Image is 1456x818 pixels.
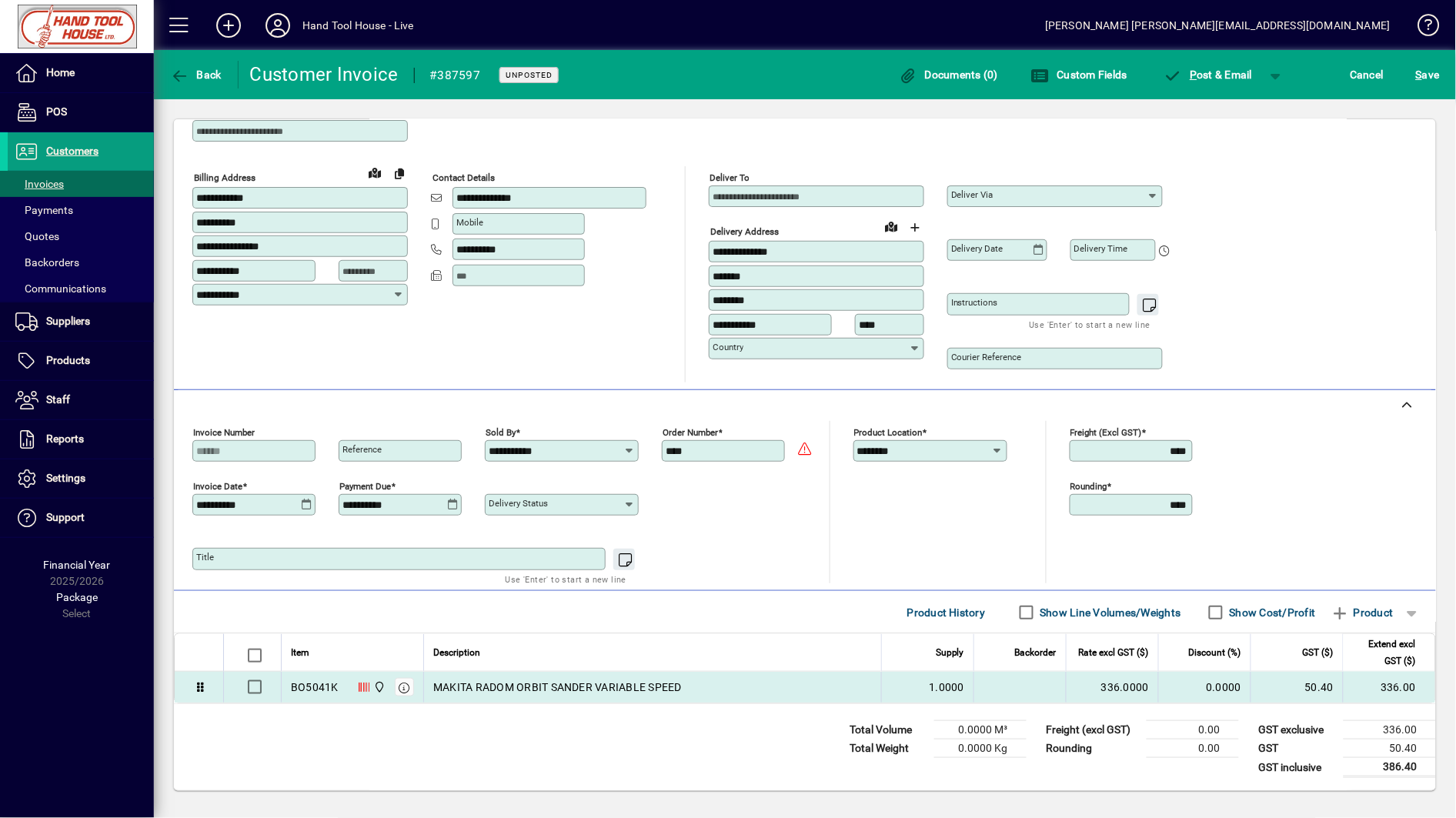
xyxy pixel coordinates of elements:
[1039,721,1147,740] td: Freight (excl GST)
[1251,672,1343,703] td: 50.40
[854,427,923,438] mat-label: Product location
[899,68,999,81] span: Documents (0)
[1227,605,1316,620] label: Show Cost/Profit
[46,315,90,327] span: Suppliers
[8,223,154,249] a: Quotes
[1070,427,1142,438] mat-label: Freight (excl GST)
[930,679,965,695] span: 1.0000
[901,599,992,626] button: Product History
[934,740,1027,758] td: 0.0000 Kg
[1251,758,1344,777] td: GST inclusive
[951,352,1022,362] mat-label: Courier Reference
[1158,672,1251,703] td: 0.0000
[936,644,964,661] span: Supply
[1416,68,1422,81] span: S
[8,342,154,380] a: Products
[1344,758,1436,777] td: 386.40
[8,459,154,498] a: Settings
[1251,740,1344,758] td: GST
[46,432,84,445] span: Reports
[1079,644,1149,661] span: Rate excl GST ($)
[1074,243,1128,254] mat-label: Delivery time
[8,249,154,275] a: Backorders
[339,481,391,492] mat-label: Payment due
[907,600,986,625] span: Product History
[1030,316,1150,333] mat-hint: Use 'Enter' to start a new line
[1344,721,1436,740] td: 336.00
[1406,3,1437,53] a: Knowledge Base
[8,93,154,132] a: POS
[362,160,387,185] a: View on map
[1037,605,1181,620] label: Show Line Volumes/Weights
[710,172,750,183] mat-label: Deliver To
[1147,721,1239,740] td: 0.00
[506,70,553,80] span: Unposted
[15,178,64,190] span: Invoices
[46,145,99,157] span: Customers
[1147,740,1239,758] td: 0.00
[1353,636,1416,669] span: Extend excl GST ($)
[663,427,718,438] mat-label: Order number
[1156,61,1261,88] button: Post & Email
[46,393,70,406] span: Staff
[1324,599,1401,626] button: Product
[193,481,242,492] mat-label: Invoice date
[433,679,682,695] span: MAKITA RADOM ORBIT SANDER VARIABLE SPEED
[842,740,934,758] td: Total Weight
[8,420,154,459] a: Reports
[44,559,111,571] span: Financial Year
[15,230,59,242] span: Quotes
[1045,13,1391,38] div: [PERSON_NAME] [PERSON_NAME][EMAIL_ADDRESS][DOMAIN_NAME]
[46,354,90,366] span: Products
[8,54,154,92] a: Home
[713,342,743,352] mat-label: Country
[8,499,154,537] a: Support
[291,679,339,695] div: BO5041K
[193,427,255,438] mat-label: Invoice number
[506,570,626,588] mat-hint: Use 'Enter' to start a new line
[250,62,399,87] div: Customer Invoice
[951,189,993,200] mat-label: Deliver via
[456,217,483,228] mat-label: Mobile
[489,498,548,509] mat-label: Delivery status
[1076,679,1149,695] div: 336.0000
[46,511,85,523] span: Support
[204,12,253,39] button: Add
[369,679,387,696] span: Frankton
[1331,600,1394,625] span: Product
[8,197,154,223] a: Payments
[196,552,214,563] mat-label: Title
[1251,721,1344,740] td: GST exclusive
[486,427,516,438] mat-label: Sold by
[879,214,903,239] a: View on map
[903,215,928,239] button: Choose address
[8,302,154,341] a: Suppliers
[430,63,481,88] div: #387597
[1164,68,1253,81] span: ost & Email
[1351,62,1384,87] span: Cancel
[934,721,1027,740] td: 0.0000 M³
[8,275,154,302] a: Communications
[1189,644,1241,661] span: Discount (%)
[433,644,480,661] span: Description
[15,204,73,216] span: Payments
[1027,61,1131,88] button: Custom Fields
[8,171,154,197] a: Invoices
[1303,644,1334,661] span: GST ($)
[253,12,302,39] button: Profile
[1412,61,1444,88] button: Save
[1039,740,1147,758] td: Rounding
[1015,644,1057,661] span: Backorder
[291,644,309,661] span: Item
[166,61,225,88] button: Back
[46,472,85,484] span: Settings
[1347,61,1388,88] button: Cancel
[1030,68,1127,81] span: Custom Fields
[46,66,75,78] span: Home
[154,61,239,88] app-page-header-button: Back
[15,282,106,295] span: Communications
[342,444,382,455] mat-label: Reference
[951,243,1004,254] mat-label: Delivery date
[1343,672,1435,703] td: 336.00
[842,721,934,740] td: Total Volume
